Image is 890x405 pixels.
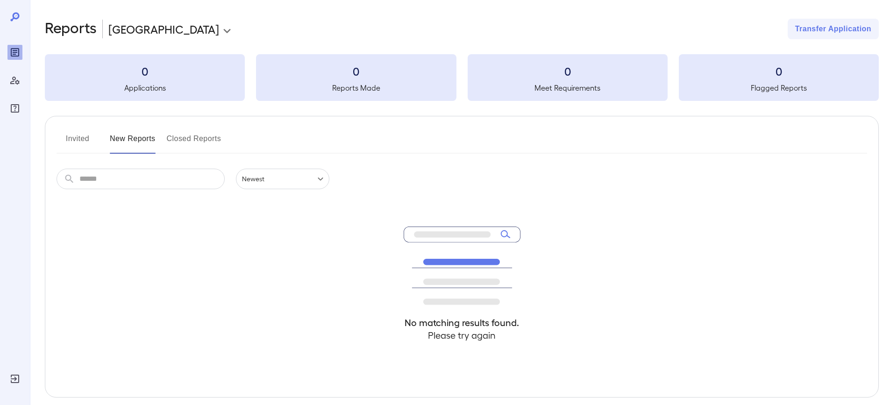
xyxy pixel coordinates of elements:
[236,169,329,189] div: Newest
[167,131,221,154] button: Closed Reports
[679,82,879,93] h5: Flagged Reports
[108,21,219,36] p: [GEOGRAPHIC_DATA]
[404,316,520,329] h4: No matching results found.
[45,54,879,101] summary: 0Applications0Reports Made0Meet Requirements0Flagged Reports
[404,329,520,341] h4: Please try again
[468,64,668,78] h3: 0
[57,131,99,154] button: Invited
[7,73,22,88] div: Manage Users
[7,101,22,116] div: FAQ
[788,19,879,39] button: Transfer Application
[7,371,22,386] div: Log Out
[45,64,245,78] h3: 0
[7,45,22,60] div: Reports
[679,64,879,78] h3: 0
[45,19,97,39] h2: Reports
[468,82,668,93] h5: Meet Requirements
[256,64,456,78] h3: 0
[110,131,156,154] button: New Reports
[256,82,456,93] h5: Reports Made
[45,82,245,93] h5: Applications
